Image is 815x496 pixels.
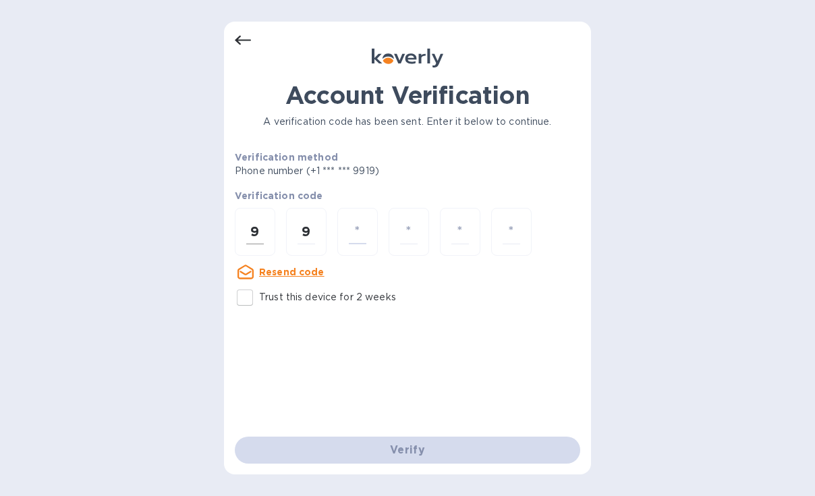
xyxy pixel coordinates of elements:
p: A verification code has been sent. Enter it below to continue. [235,115,580,129]
b: Verification method [235,152,338,163]
p: Phone number (+1 *** *** 9919) [235,164,482,178]
p: Verification code [235,189,580,202]
p: Trust this device for 2 weeks [259,290,396,304]
u: Resend code [259,267,325,277]
h1: Account Verification [235,81,580,109]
